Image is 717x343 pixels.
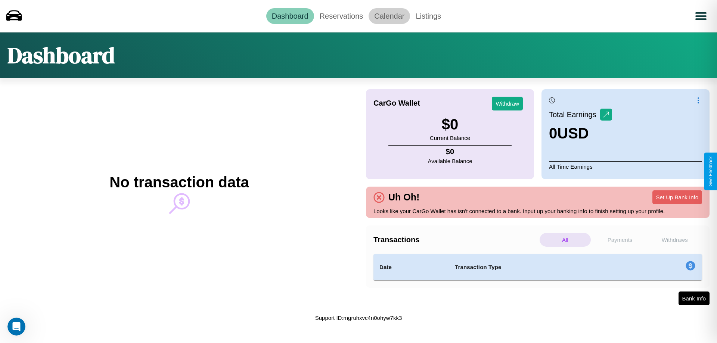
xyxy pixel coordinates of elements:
h1: Dashboard [7,40,115,71]
p: All [540,233,591,247]
h3: 0 USD [549,125,612,142]
a: Dashboard [266,8,314,24]
a: Reservations [314,8,369,24]
div: Give Feedback [708,156,713,187]
p: Current Balance [430,133,470,143]
button: Set Up Bank Info [652,190,702,204]
h2: No transaction data [109,174,249,191]
p: Available Balance [428,156,472,166]
p: All Time Earnings [549,161,702,172]
button: Bank Info [679,291,710,305]
h4: $ 0 [428,147,472,156]
h4: CarGo Wallet [373,99,420,107]
button: Withdraw [492,97,523,110]
a: Listings [410,8,447,24]
h4: Uh Oh! [385,192,423,203]
p: Looks like your CarGo Wallet has isn't connected to a bank. Input up your banking info to finish ... [373,206,702,216]
button: Open menu [690,6,711,26]
iframe: Intercom live chat [7,318,25,336]
table: simple table [373,254,702,280]
p: Withdraws [649,233,700,247]
h4: Date [379,263,443,272]
h3: $ 0 [430,116,470,133]
h4: Transaction Type [455,263,624,272]
p: Support ID: mgruhxvc4n0ohyw7kk3 [315,313,402,323]
h4: Transactions [373,236,538,244]
p: Total Earnings [549,108,600,121]
p: Payments [595,233,646,247]
a: Calendar [369,8,410,24]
